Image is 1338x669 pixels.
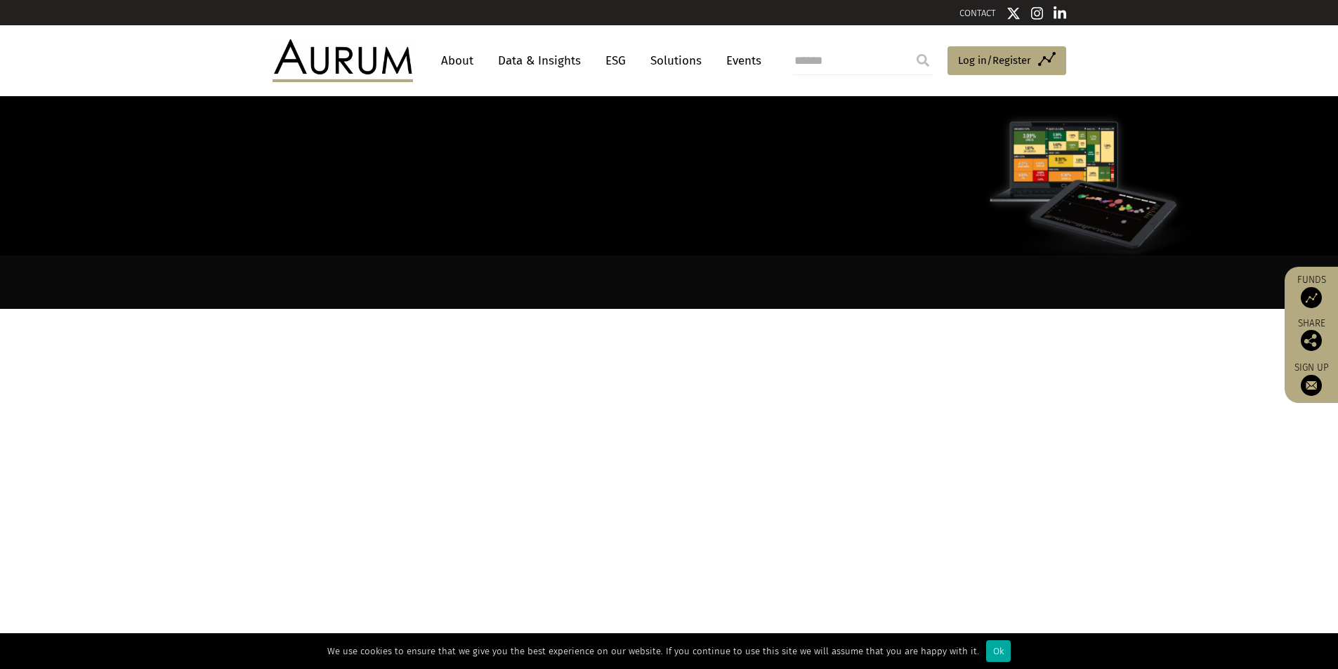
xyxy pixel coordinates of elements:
img: Sign up to our newsletter [1301,375,1322,396]
input: Submit [909,46,937,74]
a: Sign up [1292,362,1331,396]
img: Twitter icon [1006,6,1021,20]
a: CONTACT [959,8,996,18]
div: Share [1292,319,1331,351]
a: About [434,48,480,74]
a: Events [719,48,761,74]
img: Access Funds [1301,287,1322,308]
img: Instagram icon [1031,6,1044,20]
a: Data & Insights [491,48,588,74]
img: Share this post [1301,330,1322,351]
div: Ok [986,640,1011,662]
a: Solutions [643,48,709,74]
a: ESG [598,48,633,74]
span: Log in/Register [958,52,1031,69]
a: Funds [1292,274,1331,308]
img: Aurum [273,39,413,81]
a: Log in/Register [947,46,1066,76]
img: Linkedin icon [1054,6,1066,20]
